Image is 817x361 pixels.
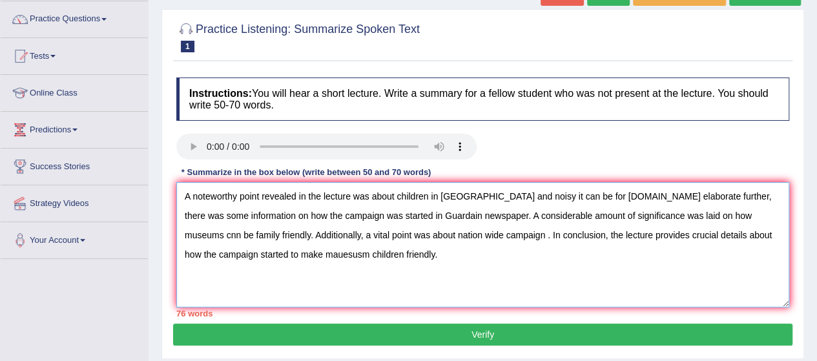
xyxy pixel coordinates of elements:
[173,324,792,346] button: Verify
[1,75,148,107] a: Online Class
[176,166,436,178] div: * Summarize in the box below (write between 50 and 70 words)
[1,1,148,34] a: Practice Questions
[1,149,148,181] a: Success Stories
[1,38,148,70] a: Tests
[1,112,148,144] a: Predictions
[1,185,148,218] a: Strategy Videos
[181,41,194,52] span: 1
[176,307,789,320] div: 76 words
[176,77,789,121] h4: You will hear a short lecture. Write a summary for a fellow student who was not present at the le...
[176,20,420,52] h2: Practice Listening: Summarize Spoken Text
[1,222,148,254] a: Your Account
[189,88,252,99] b: Instructions:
